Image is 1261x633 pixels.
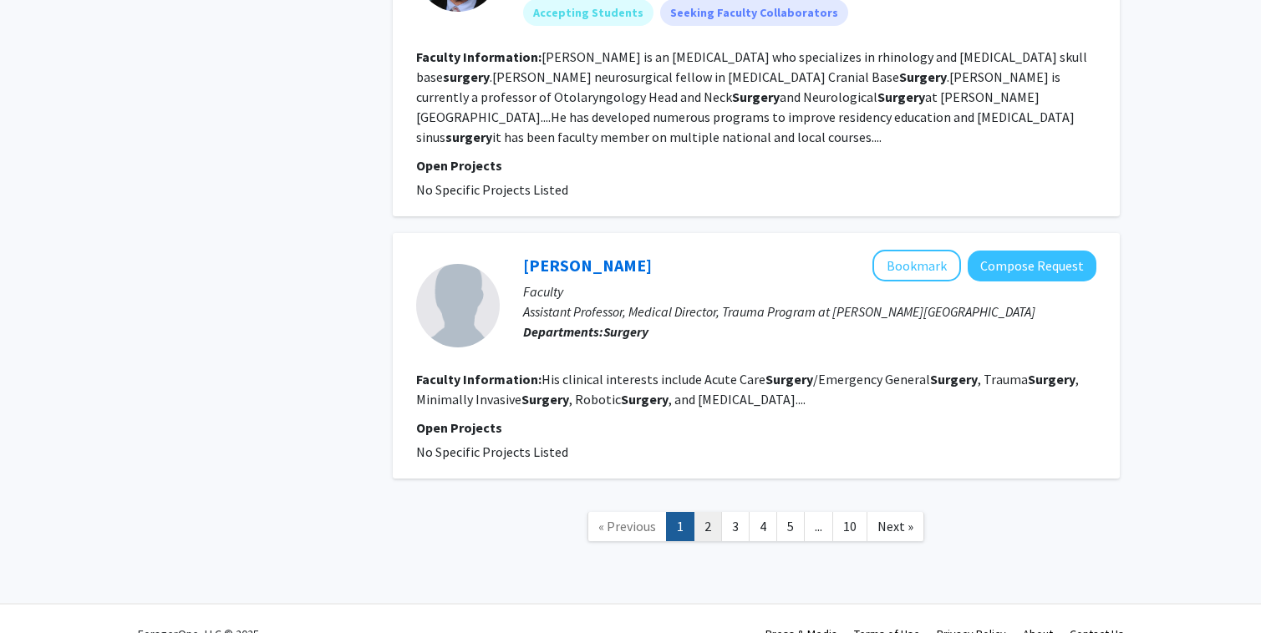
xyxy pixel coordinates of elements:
fg-read-more: [PERSON_NAME] is an [MEDICAL_DATA] who specializes in rhinology and [MEDICAL_DATA] skull base .[P... [416,48,1087,145]
span: ... [815,518,822,534]
b: Surgery [930,371,978,387]
span: Next » [877,518,913,534]
button: Add Anirrudh Kohil to Bookmarks [872,250,961,281]
a: 3 [721,512,750,541]
b: Departments: [523,323,603,340]
b: Faculty Information: [416,48,542,65]
a: 1 [666,512,694,541]
b: Surgery [603,323,648,340]
a: 10 [832,512,867,541]
b: Surgery [877,89,925,105]
b: Surgery [621,391,669,408]
b: Surgery [1028,371,1075,387]
a: 4 [749,512,777,541]
span: No Specific Projects Listed [416,181,568,198]
iframe: Chat [13,558,71,620]
fg-read-more: His clinical interests include Acute Care /Emergency General , Trauma , Minimally Invasive , Robo... [416,371,1079,408]
span: No Specific Projects Listed [416,443,568,460]
a: [PERSON_NAME] [523,255,652,276]
p: Faculty [523,281,1096,301]
b: surgery [445,129,492,145]
b: Surgery [899,68,947,85]
b: surgery [443,68,490,85]
span: « Previous [598,518,656,534]
nav: Page navigation [393,495,1120,563]
p: Open Projects [416,418,1096,438]
a: 5 [776,512,805,541]
b: Surgery [732,89,780,105]
b: Surgery [765,371,813,387]
a: 2 [694,512,722,541]
a: Previous Page [587,512,667,541]
b: Surgery [521,391,569,408]
a: Next [867,512,924,541]
p: Open Projects [416,155,1096,175]
button: Compose Request to Anirrudh Kohil [968,251,1096,281]
p: Assistant Professor, Medical Director, Trauma Program at [PERSON_NAME][GEOGRAPHIC_DATA] [523,301,1096,322]
b: Faculty Information: [416,371,542,387]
